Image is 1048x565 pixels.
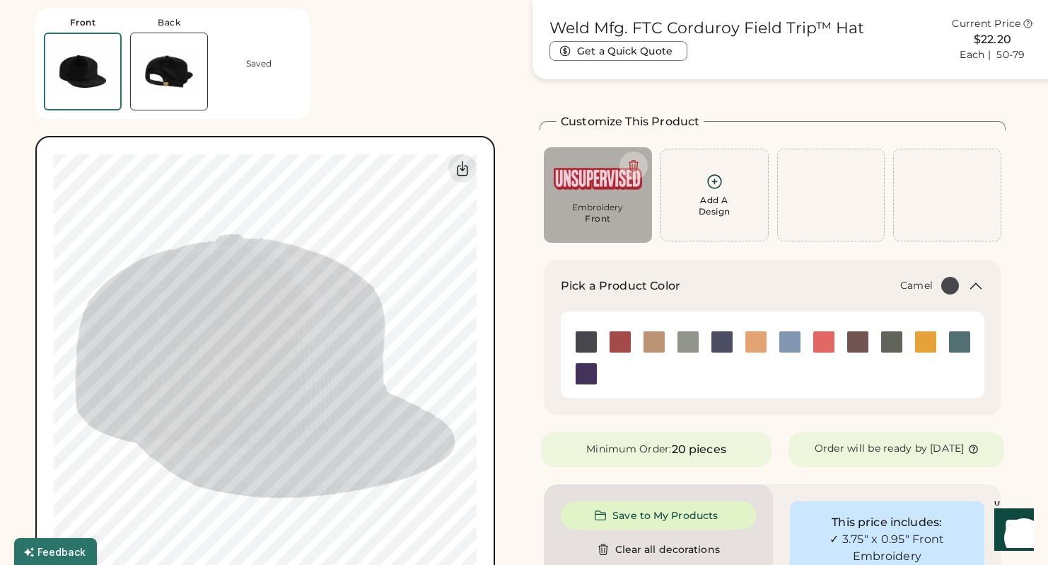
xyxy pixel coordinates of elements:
div: Sun [915,331,936,353]
div: 20 pieces [672,441,726,458]
div: This price includes: [803,514,972,531]
button: Delete this decoration. [619,152,648,180]
div: Blush [610,331,631,353]
img: Cactus Swatch Image [677,331,699,353]
div: Pompeii [813,331,834,353]
img: Moonstone Swatch Image [576,363,597,384]
div: Front [70,17,96,28]
img: Black Swatch Image [576,331,597,353]
div: Download Front Mockup [448,154,477,183]
img: Eggshell Swatch Image [644,331,665,353]
img: 959f0449-9d43-4cea-871d-512ec345b0ae.png [554,157,642,200]
div: Black [576,331,597,353]
h1: Weld Mfg. FTC Corduroy Field Trip™ Hat [549,18,864,38]
img: Wolf Swatch Image [881,331,902,353]
div: Current Price [952,17,1020,31]
div: ✓ 3.75" x 0.95" Front Embroidery [803,531,972,565]
div: Add A Design [699,195,730,217]
div: Each | 50-79 [960,48,1025,62]
button: Save to My Products [561,501,756,530]
img: Weld Mfg. FTC Black Front Thumbnail [45,34,120,109]
div: Cactus [677,331,699,353]
div: Camel [900,279,933,293]
div: Navy [711,331,733,353]
iframe: Front Chat [981,501,1042,562]
img: Weld Mfg. FTC Black Back Thumbnail [131,33,207,110]
button: Clear all decorations [561,535,756,564]
div: Wolf [881,331,902,353]
img: Slate Blue Swatch Image [779,331,800,353]
img: Java Swatch Image [847,331,868,353]
img: Pompeii Swatch Image [813,331,834,353]
button: Get a Quick Quote [549,41,687,61]
div: Java [847,331,868,353]
div: Moonstone [576,363,597,384]
div: Embroidery [554,202,642,213]
h2: Pick a Product Color [561,278,680,295]
div: Camel [745,331,767,353]
img: Blush Swatch Image [610,331,631,353]
img: Navy Swatch Image [711,331,733,353]
img: Sun Swatch Image [915,331,936,353]
div: Surf [949,331,970,353]
div: Back [158,17,180,28]
div: Slate Blue [779,331,800,353]
div: Order will be ready by [815,442,928,456]
h2: Customize This Product [561,113,699,130]
div: [DATE] [930,442,965,456]
div: Front [585,213,611,224]
img: Surf Swatch Image [949,331,970,353]
div: Eggshell [644,331,665,353]
div: Saved [246,58,272,69]
img: Camel Swatch Image [745,331,767,353]
div: Minimum Order: [586,443,672,457]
